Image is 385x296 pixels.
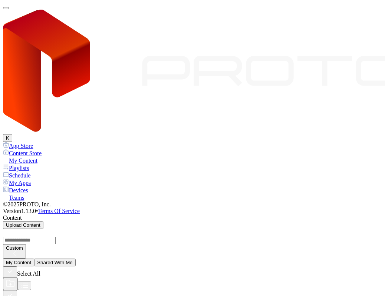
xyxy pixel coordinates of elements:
a: My Content [3,157,382,164]
a: Terms Of Service [38,208,80,214]
a: Schedule [3,172,382,179]
div: © 2025 PROTO, Inc. [3,201,382,208]
div: Upload Content [6,222,40,228]
button: K [3,134,12,142]
button: Shared With Me [34,259,76,266]
div: Custom [6,245,23,251]
a: Devices [3,186,382,194]
span: Select All [17,270,40,277]
button: My Content [3,259,34,266]
a: Teams [3,194,382,201]
a: Playlists [3,164,382,172]
a: App Store [3,142,382,149]
a: Content Store [3,149,382,157]
button: Custom [3,244,26,259]
button: Upload Content [3,221,43,229]
a: My Apps [3,179,382,186]
div: Content [3,214,382,221]
span: Version 1.13.0 • [3,208,38,214]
